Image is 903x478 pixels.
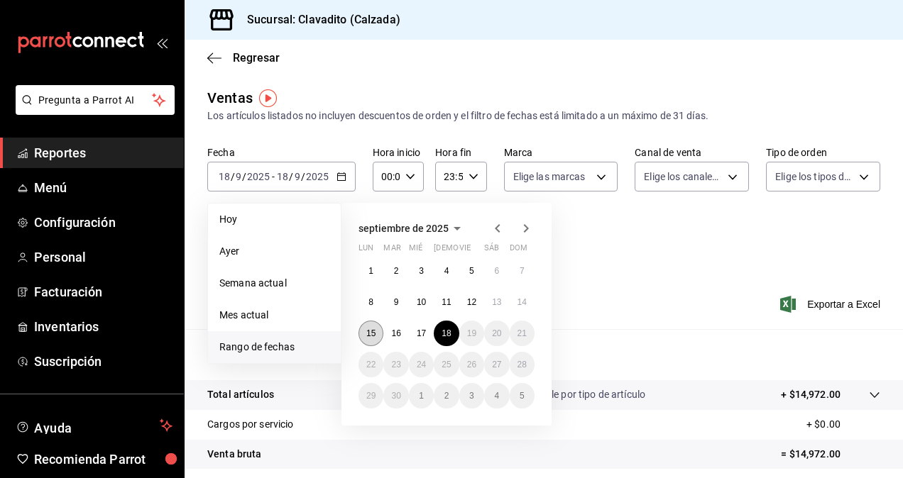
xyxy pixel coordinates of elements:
[484,352,509,377] button: 27 de septiembre de 2025
[34,417,154,434] span: Ayuda
[510,243,527,258] abbr: domingo
[417,360,426,369] abbr: 24 de septiembre de 2025
[236,11,400,28] h3: Sucursal: Clavadito (Calzada)
[442,328,451,338] abbr: 18 de septiembre de 2025
[34,248,173,267] span: Personal
[442,297,451,307] abbr: 11 de septiembre de 2025
[34,352,173,371] span: Suscripción
[467,360,476,369] abbr: 26 de septiembre de 2025
[459,321,484,346] button: 19 de septiembre de 2025
[518,360,527,369] abbr: 28 de septiembre de 2025
[484,258,509,284] button: 6 de septiembre de 2025
[781,447,880,462] p: = $14,972.00
[383,352,408,377] button: 23 de septiembre de 2025
[484,383,509,408] button: 4 de octubre de 2025
[366,391,376,401] abbr: 29 de septiembre de 2025
[294,171,301,182] input: --
[510,289,535,315] button: 14 de septiembre de 2025
[359,352,383,377] button: 22 de septiembre de 2025
[359,321,383,346] button: 15 de septiembre de 2025
[444,391,449,401] abbr: 2 de octubre de 2025
[444,266,449,276] abbr: 4 de septiembre de 2025
[359,220,466,237] button: septiembre de 2025
[218,171,231,182] input: --
[246,171,270,182] input: ----
[459,243,471,258] abbr: viernes
[419,391,424,401] abbr: 1 de octubre de 2025
[38,93,153,108] span: Pregunta a Parrot AI
[409,258,434,284] button: 3 de septiembre de 2025
[513,169,586,184] span: Elige las marcas
[467,328,476,338] abbr: 19 de septiembre de 2025
[442,360,451,369] abbr: 25 de septiembre de 2025
[783,296,880,313] span: Exportar a Excel
[207,87,253,109] div: Ventas
[469,266,474,276] abbr: 5 de septiembre de 2025
[409,243,422,258] abbr: miércoles
[10,103,175,118] a: Pregunta a Parrot AI
[219,276,329,291] span: Semana actual
[520,266,525,276] abbr: 7 de septiembre de 2025
[409,321,434,346] button: 17 de septiembre de 2025
[383,243,400,258] abbr: martes
[781,387,841,402] p: + $14,972.00
[391,391,400,401] abbr: 30 de septiembre de 2025
[207,447,261,462] p: Venta bruta
[775,169,854,184] span: Elige los tipos de orden
[492,297,501,307] abbr: 13 de septiembre de 2025
[359,258,383,284] button: 1 de septiembre de 2025
[409,289,434,315] button: 10 de septiembre de 2025
[359,223,449,234] span: septiembre de 2025
[417,297,426,307] abbr: 10 de septiembre de 2025
[383,258,408,284] button: 2 de septiembre de 2025
[459,383,484,408] button: 3 de octubre de 2025
[305,171,329,182] input: ----
[368,297,373,307] abbr: 8 de septiembre de 2025
[391,328,400,338] abbr: 16 de septiembre de 2025
[469,391,474,401] abbr: 3 de octubre de 2025
[459,289,484,315] button: 12 de septiembre de 2025
[207,109,880,123] div: Los artículos listados no incluyen descuentos de orden y el filtro de fechas está limitado a un m...
[518,297,527,307] abbr: 14 de septiembre de 2025
[492,360,501,369] abbr: 27 de septiembre de 2025
[383,321,408,346] button: 16 de septiembre de 2025
[16,85,175,115] button: Pregunta a Parrot AI
[276,171,289,182] input: --
[207,387,274,402] p: Total artículos
[231,171,235,182] span: /
[484,243,499,258] abbr: sábado
[806,417,880,432] p: + $0.00
[383,289,408,315] button: 9 de septiembre de 2025
[259,89,277,107] img: Tooltip marker
[417,328,426,338] abbr: 17 de septiembre de 2025
[394,297,399,307] abbr: 9 de septiembre de 2025
[207,51,280,65] button: Regresar
[518,328,527,338] abbr: 21 de septiembre de 2025
[233,51,280,65] span: Regresar
[34,450,173,469] span: Recomienda Parrot
[235,171,242,182] input: --
[219,212,329,227] span: Hoy
[272,171,275,182] span: -
[766,148,880,157] label: Tipo de orden
[434,258,459,284] button: 4 de septiembre de 2025
[289,171,293,182] span: /
[635,148,749,157] label: Canal de venta
[419,266,424,276] abbr: 3 de septiembre de 2025
[510,258,535,284] button: 7 de septiembre de 2025
[34,317,173,336] span: Inventarios
[434,352,459,377] button: 25 de septiembre de 2025
[373,148,424,157] label: Hora inicio
[383,383,408,408] button: 30 de septiembre de 2025
[510,321,535,346] button: 21 de septiembre de 2025
[207,417,294,432] p: Cargos por servicio
[391,360,400,369] abbr: 23 de septiembre de 2025
[504,148,618,157] label: Marca
[359,289,383,315] button: 8 de septiembre de 2025
[219,308,329,323] span: Mes actual
[484,289,509,315] button: 13 de septiembre de 2025
[434,383,459,408] button: 2 de octubre de 2025
[435,148,486,157] label: Hora fin
[207,148,356,157] label: Fecha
